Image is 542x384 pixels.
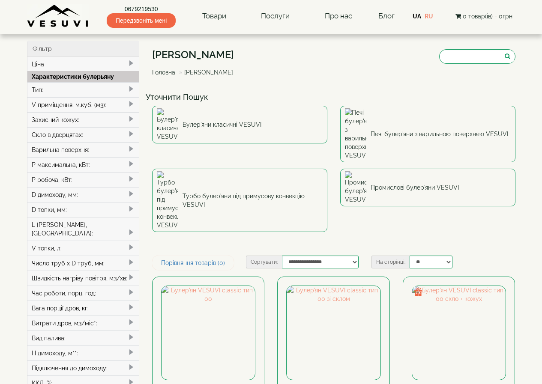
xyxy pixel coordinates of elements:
[162,286,255,379] img: Булер'ян VESUVI classic тип 00
[27,4,89,28] img: Завод VESUVI
[246,256,282,268] label: Сортувати:
[345,171,366,204] img: Промислові булер'яни VESUVI
[177,68,233,77] li: [PERSON_NAME]
[453,12,515,21] button: 0 товар(ів) - 0грн
[27,157,139,172] div: P максимальна, кВт:
[27,187,139,202] div: D димоходу, мм:
[27,202,139,217] div: D топки, мм:
[345,108,366,160] img: Печі булер'яни з варильною поверхнею VESUVI
[414,288,422,296] img: gift
[287,286,380,379] img: Булер'ян VESUVI classic тип 00 зі склом
[152,169,327,232] a: Турбо булер'яни під примусову конвекцію VESUVI Турбо булер'яни під примусову конвекцію VESUVI
[340,106,515,162] a: Печі булер'яни з варильною поверхнею VESUVI Печі булер'яни з варильною поверхнею VESUVI
[27,112,139,127] div: Захисний кожух:
[378,12,395,20] a: Блог
[252,6,298,26] a: Послуги
[107,5,176,13] a: 0679219530
[425,13,433,20] a: RU
[157,171,178,229] img: Турбо булер'яни під примусову конвекцію VESUVI
[152,49,240,60] h1: [PERSON_NAME]
[340,169,515,206] a: Промислові булер'яни VESUVI Промислові булер'яни VESUVI
[152,106,327,143] a: Булер'яни класичні VESUVI Булер'яни класичні VESUVI
[27,330,139,345] div: Вид палива:
[412,286,506,379] img: Булер'ян VESUVI classic тип 00 скло + кожух
[107,13,176,28] span: Передзвоніть мені
[463,13,512,20] span: 0 товар(ів) - 0грн
[27,256,139,271] div: Число труб x D труб, мм:
[157,108,178,141] img: Булер'яни класичні VESUVI
[27,57,139,71] div: Ціна
[27,360,139,375] div: Підключення до димоходу:
[27,127,139,142] div: Скло в дверцятах:
[27,271,139,286] div: Швидкість нагріву повітря, м3/хв:
[413,13,421,20] a: UA
[146,93,522,101] h4: Уточнити Пошук
[27,286,139,301] div: Час роботи, порц. год:
[27,172,139,187] div: P робоча, кВт:
[27,301,139,316] div: Вага порції дров, кг:
[27,217,139,241] div: L [PERSON_NAME], [GEOGRAPHIC_DATA]:
[27,241,139,256] div: V топки, л:
[27,71,139,82] div: Характеристики булерьяну
[371,256,410,268] label: На сторінці:
[194,6,235,26] a: Товари
[27,41,139,57] div: Фільтр
[316,6,361,26] a: Про нас
[27,142,139,157] div: Варильна поверхня:
[27,316,139,330] div: Витрати дров, м3/міс*:
[27,345,139,360] div: H димоходу, м**:
[152,69,175,76] a: Головна
[152,256,234,270] a: Порівняння товарів (0)
[27,97,139,112] div: V приміщення, м.куб. (м3):
[27,82,139,97] div: Тип:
